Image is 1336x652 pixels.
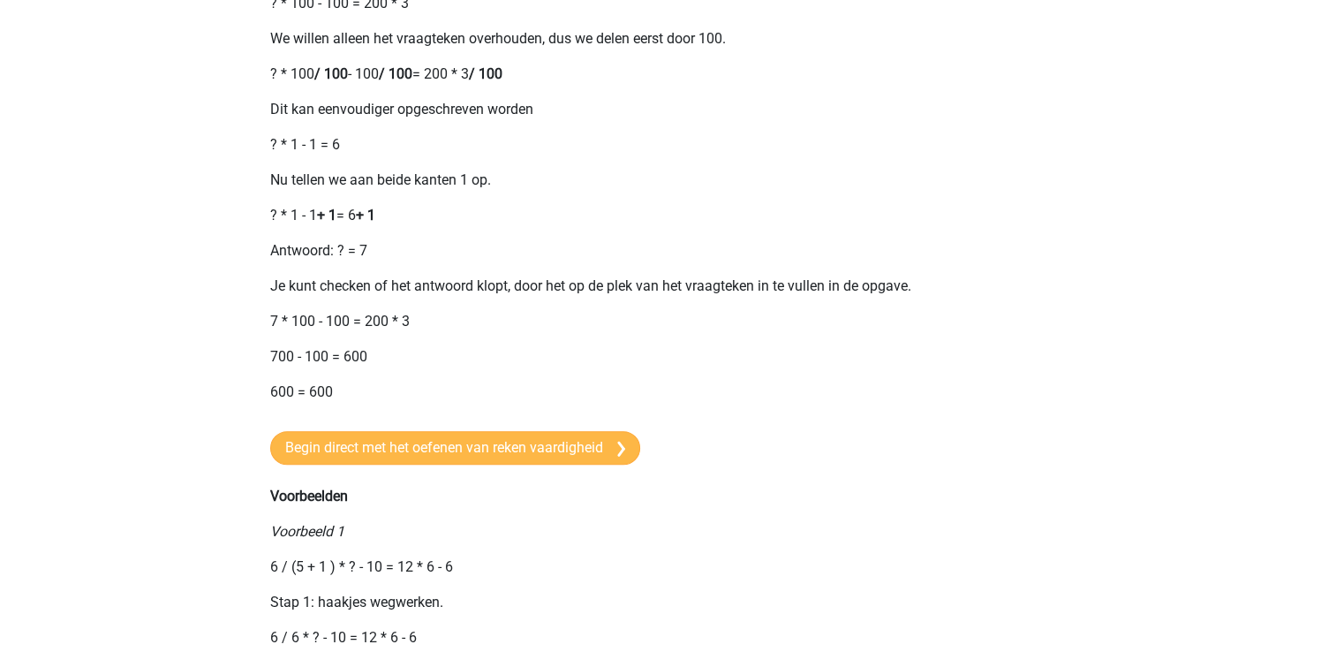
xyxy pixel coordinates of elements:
[617,441,625,457] img: arrow-right.e5bd35279c78.svg
[270,64,1067,85] p: ? * 100 - 100 = 200 * 3
[270,99,1067,120] p: Dit kan eenvoudiger opgeschreven worden
[270,28,1067,49] p: We willen alleen het vraagteken overhouden, dus we delen eerst door 100.
[270,311,1067,332] p: 7 * 100 - 100 = 200 * 3
[270,431,640,465] a: Begin direct met het oefenen van reken vaardigheid
[314,65,348,82] b: / 100
[270,488,348,504] b: Voorbeelden
[270,592,1067,613] p: Stap 1: haakjes wegwerken.
[270,134,1067,155] p: ? * 1 - 1 = 6
[379,65,412,82] b: / 100
[270,170,1067,191] p: Nu tellen we aan beide kanten 1 op.
[270,276,1067,297] p: Je kunt checken of het antwoord klopt, door het op de plek van het vraagteken in te vullen in de ...
[270,557,1067,578] p: 6 / (5 + 1 ) * ? - 10 = 12 * 6 - 6
[317,207,336,224] b: + 1
[270,205,1067,226] p: ? * 1 - 1 = 6
[270,627,1067,648] p: 6 / 6 * ? - 10 = 12 * 6 - 6
[270,523,344,540] i: Voorbeeld 1
[469,65,502,82] b: / 100
[356,207,375,224] b: + 1
[270,382,1067,403] p: 600 = 600
[270,240,1067,262] p: Antwoord: ? = 7
[270,346,1067,368] p: 700 - 100 = 600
